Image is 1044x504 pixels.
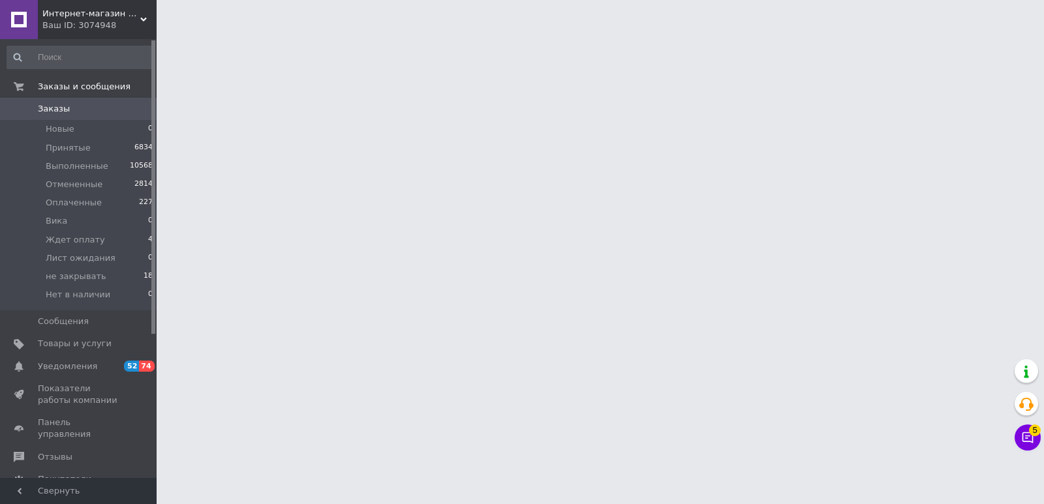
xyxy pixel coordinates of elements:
span: Отзывы [38,451,72,463]
span: Интернет-магазин "Smatek" [42,8,140,20]
span: не закрывать [46,271,106,282]
span: 227 [139,197,153,209]
span: 0 [148,123,153,135]
span: 0 [148,215,153,227]
span: Отмененные [46,179,102,190]
span: Товары и услуги [38,338,112,349]
span: 52 [124,361,139,372]
span: Оплаченные [46,197,102,209]
span: Показатели работы компании [38,383,121,406]
span: Нет в наличии [46,289,110,301]
span: Новые [46,123,74,135]
span: Сообщения [38,316,89,327]
span: Уведомления [38,361,97,372]
span: Выполненные [46,160,108,172]
span: Панель управления [38,417,121,440]
span: 5 [1029,421,1041,433]
span: Заказы и сообщения [38,81,130,93]
span: 0 [148,289,153,301]
div: Ваш ID: 3074948 [42,20,157,31]
span: 6834 [134,142,153,154]
span: Покупатели [38,473,91,485]
input: Поиск [7,46,154,69]
span: Заказы [38,103,70,115]
span: 74 [139,361,154,372]
span: Принятые [46,142,91,154]
span: Ждет оплату [46,234,105,246]
span: 0 [148,252,153,264]
span: 18 [144,271,153,282]
span: Вика [46,215,67,227]
span: Лист ожидания [46,252,115,264]
span: 4 [148,234,153,246]
span: 2814 [134,179,153,190]
span: 10568 [130,160,153,172]
button: Чат с покупателем5 [1015,424,1041,451]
